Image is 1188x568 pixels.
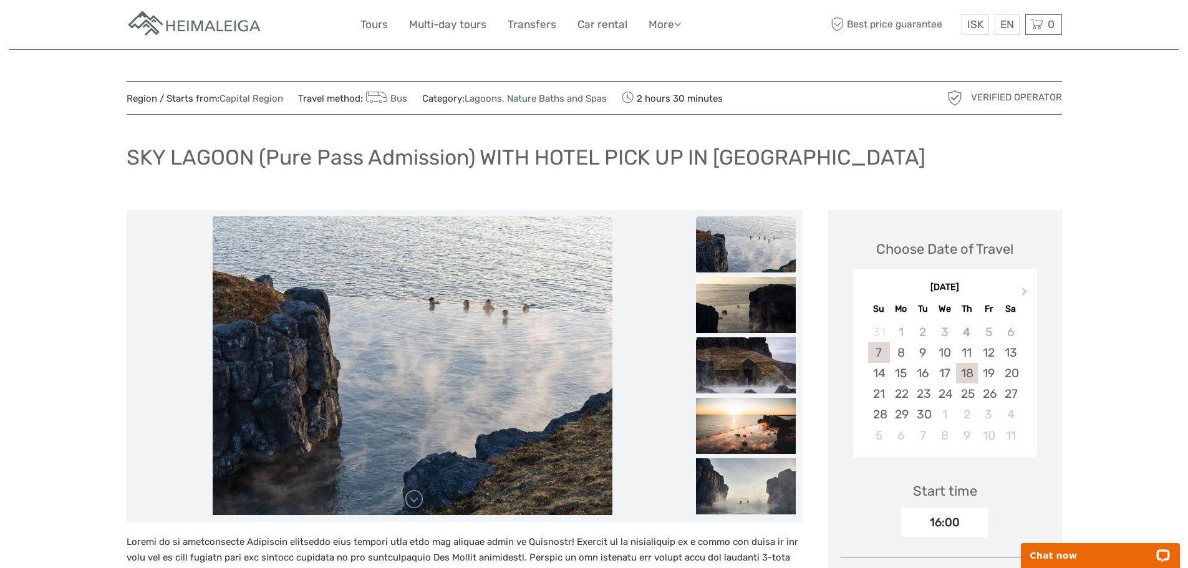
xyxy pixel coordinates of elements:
[971,91,1062,104] span: Verified Operator
[1046,18,1056,31] span: 0
[422,92,607,105] span: Category:
[956,322,978,342] div: Not available Thursday, September 4th, 2025
[360,16,388,34] a: Tours
[934,301,955,317] div: We
[934,425,955,446] div: Choose Wednesday, October 8th, 2025
[828,14,959,35] span: Best price guarantee
[934,342,955,363] div: Choose Wednesday, September 10th, 2025
[945,88,965,108] img: verified_operator_grey_128.png
[622,89,723,107] span: 2 hours 30 minutes
[978,342,1000,363] div: Choose Friday, September 12th, 2025
[1000,383,1021,404] div: Choose Saturday, September 27th, 2025
[912,363,934,383] div: Choose Tuesday, September 16th, 2025
[1000,425,1021,446] div: Choose Saturday, October 11th, 2025
[868,404,890,425] div: Choose Sunday, September 28th, 2025
[1000,301,1021,317] div: Sa
[868,425,890,446] div: Choose Sunday, October 5th, 2025
[1000,322,1021,342] div: Not available Saturday, September 6th, 2025
[857,322,1033,446] div: month 2025-09
[978,301,1000,317] div: Fr
[465,93,607,104] a: Lagoons, Nature Baths and Spas
[967,18,983,31] span: ISK
[890,404,912,425] div: Choose Monday, September 29th, 2025
[890,322,912,342] div: Not available Monday, September 1st, 2025
[696,277,796,333] img: 024db05b30754570b251af8aca4822ea_slider_thumbnail.jpeg
[912,301,934,317] div: Tu
[978,404,1000,425] div: Choose Friday, October 3rd, 2025
[912,404,934,425] div: Choose Tuesday, September 30th, 2025
[978,363,1000,383] div: Choose Friday, September 19th, 2025
[213,216,612,516] img: b9d6ab1810ce456ba5628bf5940d3301_main_slider.jpeg
[890,425,912,446] div: Choose Monday, October 6th, 2025
[363,93,408,104] a: Bus
[890,342,912,363] div: Choose Monday, September 8th, 2025
[890,363,912,383] div: Choose Monday, September 15th, 2025
[978,425,1000,446] div: Choose Friday, October 10th, 2025
[1000,404,1021,425] div: Choose Saturday, October 4th, 2025
[956,404,978,425] div: Choose Thursday, October 2nd, 2025
[956,425,978,446] div: Choose Thursday, October 9th, 2025
[956,383,978,404] div: Choose Thursday, September 25th, 2025
[934,383,955,404] div: Choose Wednesday, September 24th, 2025
[890,383,912,404] div: Choose Monday, September 22nd, 2025
[868,301,890,317] div: Su
[298,89,408,107] span: Travel method:
[912,342,934,363] div: Choose Tuesday, September 9th, 2025
[956,342,978,363] div: Choose Thursday, September 11th, 2025
[1013,529,1188,568] iframe: LiveChat chat widget
[913,481,977,501] div: Start time
[649,16,681,34] a: More
[868,342,890,363] div: Choose Sunday, September 7th, 2025
[220,93,283,104] a: Capital Region
[934,404,955,425] div: Choose Wednesday, October 1st, 2025
[934,363,955,383] div: Choose Wednesday, September 17th, 2025
[868,363,890,383] div: Choose Sunday, September 14th, 2025
[127,9,264,40] img: Apartments in Reykjavik
[978,383,1000,404] div: Choose Friday, September 26th, 2025
[127,145,925,170] h1: SKY LAGOON (Pure Pass Admission) WITH HOTEL PICK UP IN [GEOGRAPHIC_DATA]
[912,383,934,404] div: Choose Tuesday, September 23rd, 2025
[1000,363,1021,383] div: Choose Saturday, September 20th, 2025
[696,216,796,272] img: b9d6ab1810ce456ba5628bf5940d3301_slider_thumbnail.jpeg
[978,322,1000,342] div: Not available Friday, September 5th, 2025
[876,239,1013,259] div: Choose Date of Travel
[912,425,934,446] div: Choose Tuesday, October 7th, 2025
[577,16,627,34] a: Car rental
[1000,342,1021,363] div: Choose Saturday, September 13th, 2025
[853,281,1037,294] div: [DATE]
[1016,284,1036,304] button: Next Month
[868,383,890,404] div: Choose Sunday, September 21st, 2025
[956,301,978,317] div: Th
[934,322,955,342] div: Not available Wednesday, September 3rd, 2025
[901,508,988,537] div: 16:00
[912,322,934,342] div: Not available Tuesday, September 2nd, 2025
[995,14,1020,35] div: EN
[956,363,978,383] div: Choose Thursday, September 18th, 2025
[508,16,556,34] a: Transfers
[409,16,486,34] a: Multi-day tours
[696,458,796,514] img: 113f1c1039184c499df13734b153140c_slider_thumbnail.jpeg
[890,301,912,317] div: Mo
[868,322,890,342] div: Not available Sunday, August 31st, 2025
[127,92,283,105] span: Region / Starts from:
[696,337,796,393] img: 0c2a1a0ef63e4c2496731494faad7a89_slider_thumbnail.jpeg
[696,398,796,454] img: cbce84e0de604004b2de59a51d60093e_slider_thumbnail.jpeg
